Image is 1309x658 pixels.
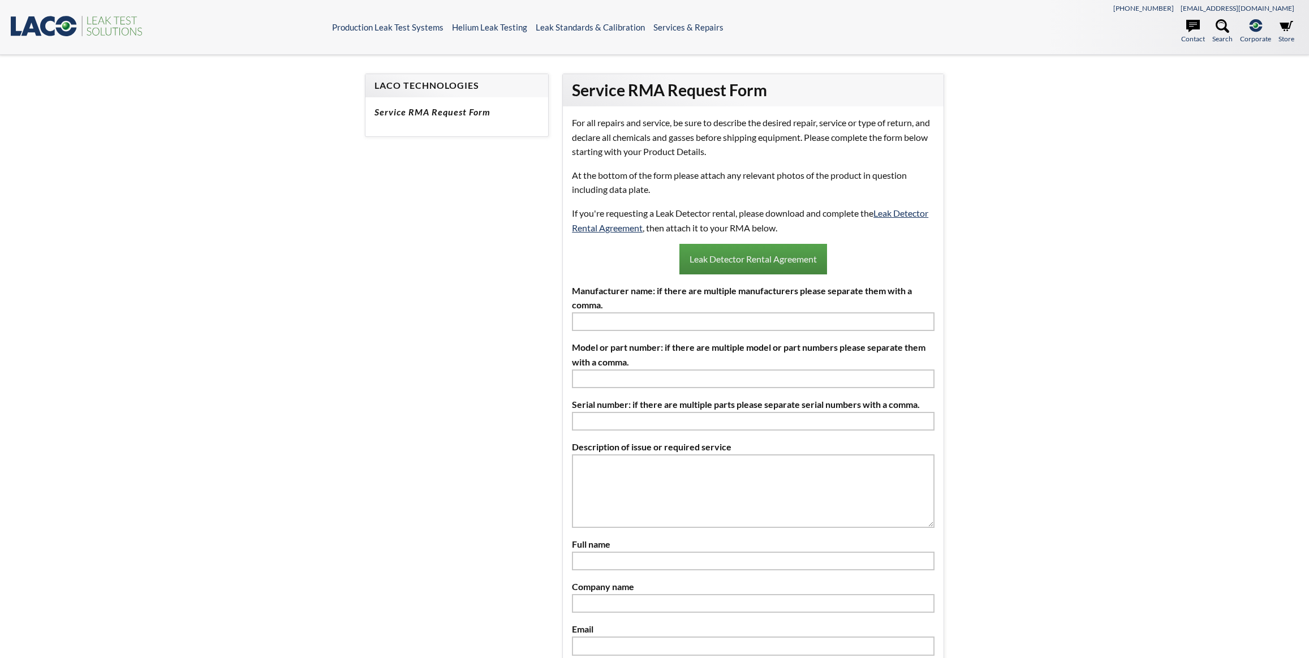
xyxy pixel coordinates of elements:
[1181,4,1294,12] a: [EMAIL_ADDRESS][DOMAIN_NAME]
[572,340,935,369] label: Model or part number: if there are multiple model or part numbers please separate them with a comma.
[572,283,935,312] label: Manufacturer name: if there are multiple manufacturers please separate them with a comma.
[374,106,540,118] h5: Service RMA Request Form
[572,622,935,637] label: Email
[572,537,935,552] label: Full name
[1113,4,1174,12] a: [PHONE_NUMBER]
[1240,33,1271,44] span: Corporate
[679,244,827,274] a: Leak Detector Rental Agreement
[572,397,935,412] label: Serial number: if there are multiple parts please separate serial numbers with a comma.
[536,22,645,32] a: Leak Standards & Calibration
[572,440,935,454] label: Description of issue or required service
[1278,19,1294,44] a: Store
[572,115,935,159] p: For all repairs and service, be sure to describe the desired repair, service or type of return, a...
[572,168,935,197] p: At the bottom of the form please attach any relevant photos of the product in question including ...
[653,22,724,32] a: Services & Repairs
[332,22,443,32] a: Production Leak Test Systems
[572,80,935,101] h2: Service RMA Request Form
[572,206,935,235] p: If you're requesting a Leak Detector rental, please download and complete the , then attach it to...
[572,208,928,233] a: Leak Detector Rental Agreement
[374,80,540,92] h4: LACO Technologies
[452,22,527,32] a: Helium Leak Testing
[1181,19,1205,44] a: Contact
[1212,19,1233,44] a: Search
[572,579,935,594] label: Company name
